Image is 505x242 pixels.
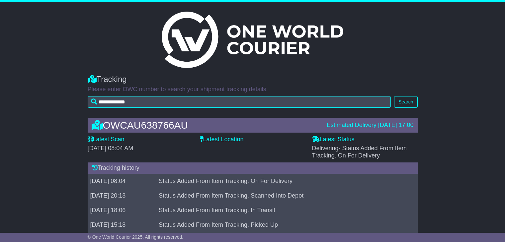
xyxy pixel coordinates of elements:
button: Search [394,96,417,108]
td: Status Added From Item Tracking. On For Delivery [156,174,409,188]
span: - Status Added From Item Tracking. On For Delivery [312,145,407,159]
td: [DATE] 08:04 [88,174,156,188]
span: Delivering [312,145,407,159]
div: OWCAU638766AU [88,120,323,131]
td: [DATE] 15:18 [88,217,156,232]
td: Status Added From Item Tracking. Scanned Into Depot [156,188,409,203]
td: [DATE] 18:06 [88,203,156,217]
div: Tracking [88,75,418,84]
div: Tracking history [88,162,418,174]
p: Please enter OWC number to search your shipment tracking details. [88,86,418,93]
label: Latest Location [200,136,244,143]
label: Latest Scan [88,136,125,143]
td: [DATE] 20:13 [88,188,156,203]
div: Estimated Delivery [DATE] 17:00 [327,122,414,129]
span: [DATE] 08:04 AM [88,145,133,151]
label: Latest Status [312,136,355,143]
img: Light [162,12,343,68]
td: Status Added From Item Tracking. In Transit [156,203,409,217]
span: © One World Courier 2025. All rights reserved. [88,234,184,240]
td: Status Added From Item Tracking. Picked Up [156,217,409,232]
